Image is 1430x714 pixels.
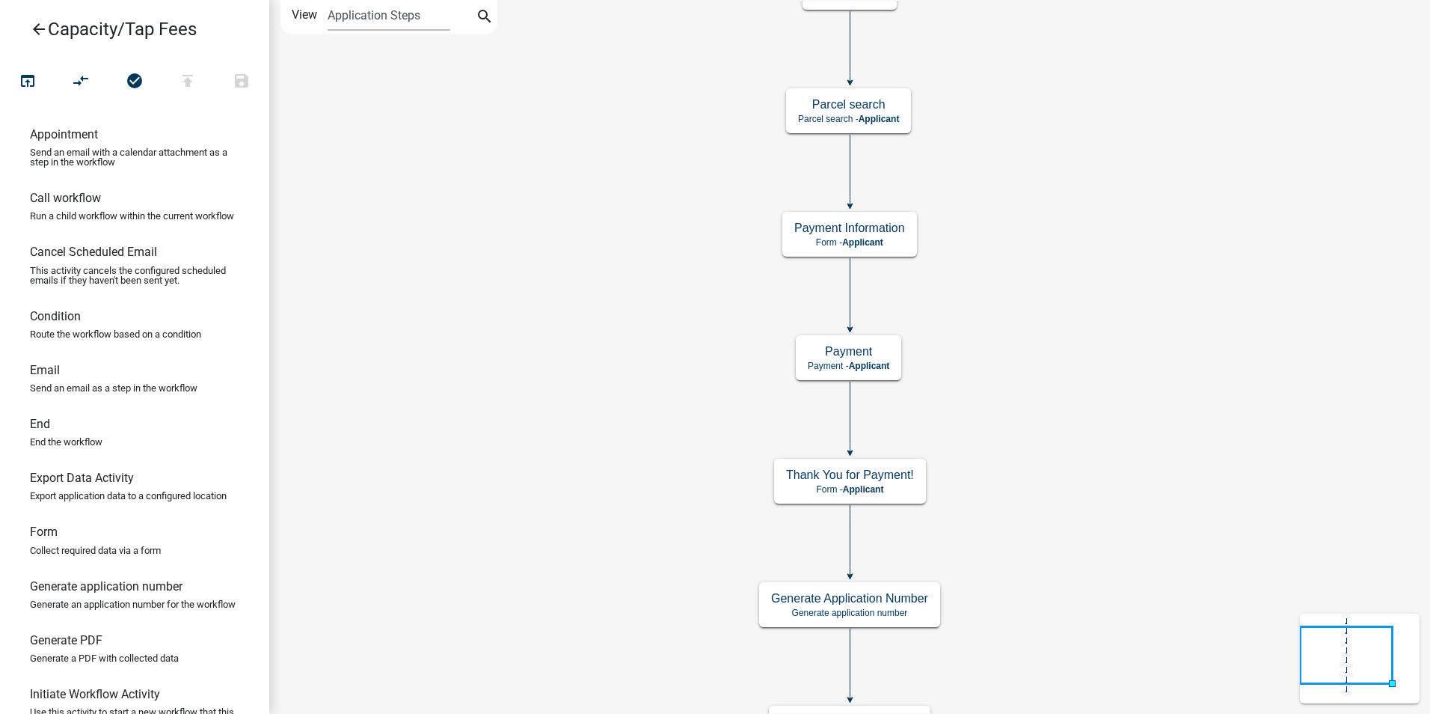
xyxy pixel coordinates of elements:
[786,468,914,482] h5: Thank You for Payment!
[794,221,905,235] h5: Payment Information
[771,608,928,618] p: Generate application number
[233,72,251,93] i: save
[798,97,899,112] h5: Parcel search
[476,7,494,28] i: search
[30,437,102,447] p: End the workflow
[30,579,182,594] h6: Generate application number
[126,72,144,93] i: check_circle
[849,361,890,371] span: Applicant
[73,72,90,93] i: compare_arrows
[843,484,884,495] span: Applicant
[30,525,58,539] h6: Form
[30,191,101,205] h6: Call workflow
[808,361,889,371] p: Payment -
[30,653,179,663] p: Generate a PDF with collected data
[808,344,889,358] h5: Payment
[30,687,160,701] h6: Initiate Workflow Activity
[108,66,162,98] button: No problems
[1,66,268,102] div: Workflow actions
[30,471,134,485] h6: Export Data Activity
[30,329,201,339] p: Route the workflow based on a condition
[30,383,197,393] p: Send an email as a step in the workflow
[771,591,928,605] h5: Generate Application Number
[30,599,236,609] p: Generate an application number for the workflow
[30,491,227,501] p: Export application data to a configured location
[215,66,268,98] button: Save
[30,363,60,377] h6: Email
[30,147,239,167] p: Send an email with a calendar attachment as a step in the workflow
[30,633,102,647] h6: Generate PDF
[54,66,108,98] button: Auto Layout
[30,127,98,141] h6: Appointment
[30,309,81,323] h6: Condition
[798,114,899,124] p: Parcel search -
[473,6,497,30] button: search
[30,20,48,41] i: arrow_back
[30,546,161,555] p: Collect required data via a form
[179,72,197,93] i: publish
[859,114,900,124] span: Applicant
[30,417,50,431] h6: End
[161,66,215,98] button: Publish
[30,245,157,259] h6: Cancel Scheduled Email
[30,211,234,221] p: Run a child workflow within the current workflow
[786,484,914,495] p: Form -
[12,12,245,46] a: Capacity/Tap Fees
[1,66,55,98] button: Test Workflow
[19,72,37,93] i: open_in_browser
[794,237,905,248] p: Form -
[842,237,883,248] span: Applicant
[30,266,239,285] p: This activity cancels the configured scheduled emails if they haven't been sent yet.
